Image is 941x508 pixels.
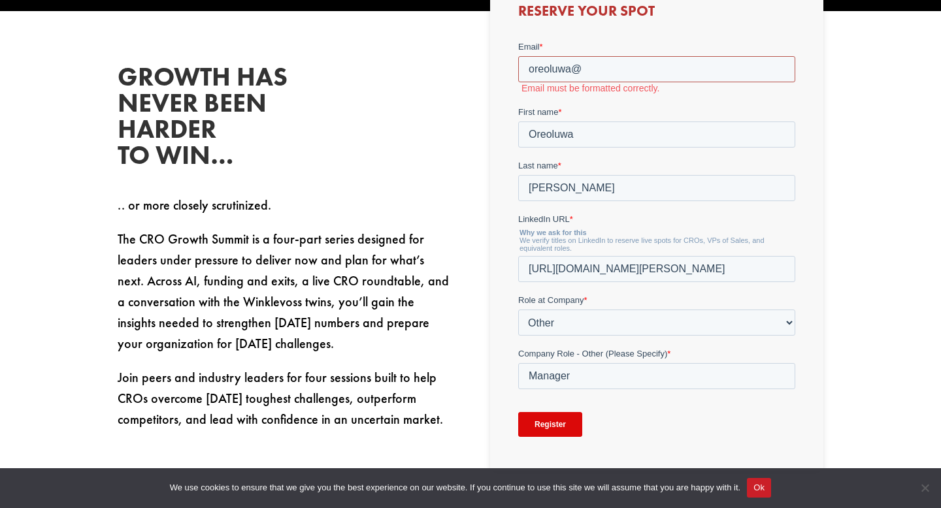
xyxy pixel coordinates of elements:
h3: Reserve Your Spot [518,4,795,25]
span: .. or more closely scrutinized. [118,197,271,214]
span: Join peers and industry leaders for four sessions built to help CROs overcome [DATE] toughest cha... [118,369,443,428]
span: The CRO Growth Summit is a four-part series designed for leaders under pressure to deliver now an... [118,230,449,352]
span: No [918,481,931,494]
h2: Growth has never been harder to win… [118,64,314,175]
iframe: Form 0 [518,40,795,450]
button: Ok [747,478,771,498]
span: We use cookies to ensure that we give you the best experience on our website. If you continue to ... [170,481,740,494]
